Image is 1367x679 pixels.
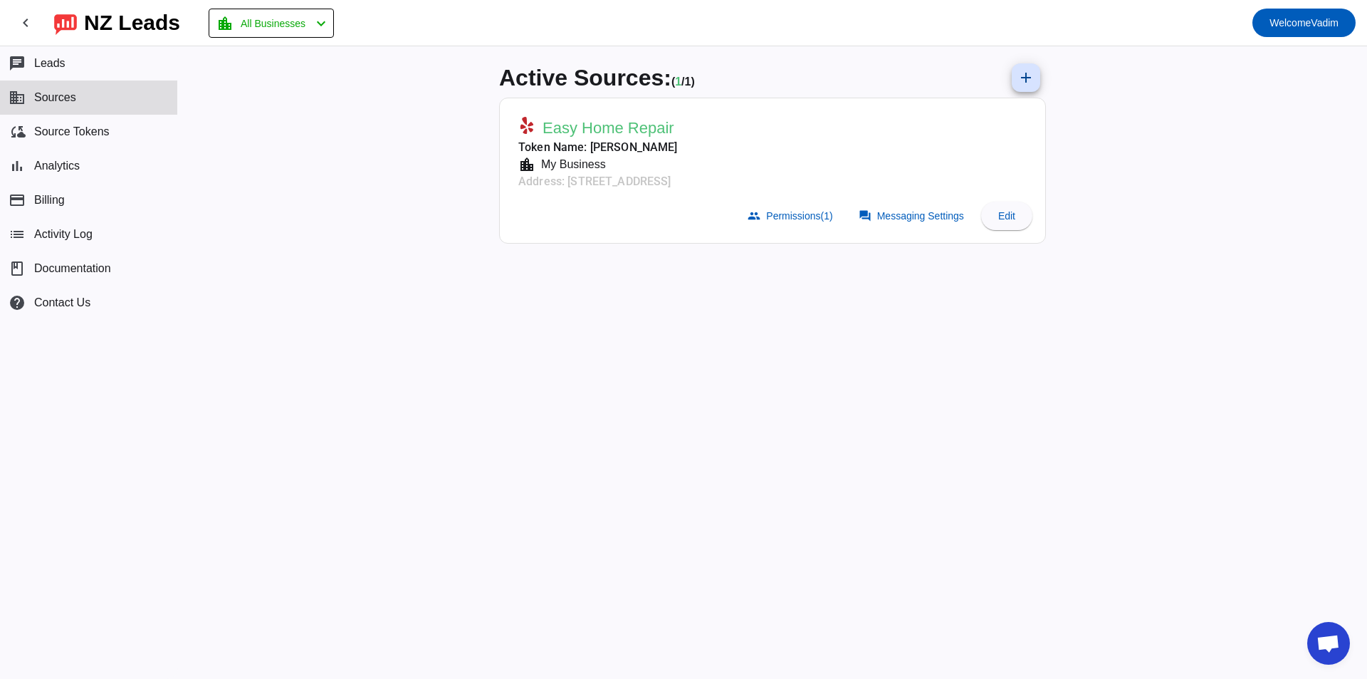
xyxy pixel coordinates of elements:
[9,55,26,72] mat-icon: chat
[34,125,110,138] span: Source Tokens
[1017,69,1035,86] mat-icon: add
[518,173,678,190] mat-card-subtitle: Address: [STREET_ADDRESS]
[34,194,65,207] span: Billing
[499,65,671,90] span: Active Sources:
[766,210,832,222] span: Permissions
[859,209,871,222] mat-icon: forum
[681,76,684,88] span: /
[675,76,681,88] span: Working
[17,14,34,31] mat-icon: chevron_left
[877,210,964,222] span: Messaging Settings
[685,76,695,88] span: Total
[216,15,234,32] mat-icon: location_city
[34,228,93,241] span: Activity Log
[34,160,80,172] span: Analytics
[998,210,1015,222] span: Edit
[739,202,844,230] button: Permissions(1)
[209,9,334,38] button: All Businesses
[518,156,535,173] mat-icon: location_city
[1269,13,1339,33] span: Vadim
[34,57,66,70] span: Leads
[9,260,26,277] span: book
[671,76,675,88] span: (
[34,91,76,104] span: Sources
[821,210,833,222] span: (1)
[850,202,975,230] button: Messaging Settings
[535,156,606,173] div: My Business
[313,15,330,32] mat-icon: chevron_left
[1252,9,1356,37] button: WelcomeVadim
[9,226,26,243] mat-icon: list
[543,118,674,138] span: Easy Home Repair
[241,14,305,33] span: All Businesses
[9,192,26,209] mat-icon: payment
[34,296,90,309] span: Contact Us
[9,89,26,106] mat-icon: business
[1307,622,1350,665] a: Open chat
[518,139,678,156] mat-card-subtitle: Token Name: [PERSON_NAME]
[1269,17,1311,28] span: Welcome
[9,294,26,311] mat-icon: help
[981,202,1032,230] button: Edit
[9,157,26,175] mat-icon: bar_chart
[34,262,111,275] span: Documentation
[84,13,180,33] div: NZ Leads
[54,11,77,35] img: logo
[748,209,760,222] mat-icon: group
[9,123,26,140] mat-icon: cloud_sync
